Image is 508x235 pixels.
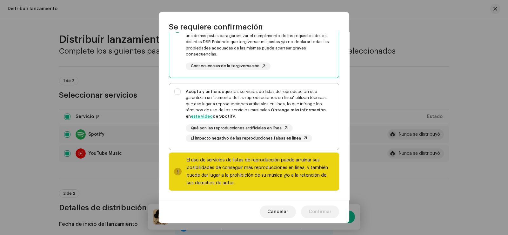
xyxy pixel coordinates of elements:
[186,26,334,57] div: el origen y las propiedades de cada una de mis pistas para garantizar el cumplimiento de los requ...
[186,88,334,120] div: que los servicios de listas de reproducción que garantizan un "aumento de las reproducciones en l...
[169,22,263,32] span: Se requiere confirmación
[191,64,259,68] span: Consecuencias de la tergiversación
[301,206,339,218] button: Confirmar
[169,21,339,78] p-togglebutton: Confirmo que indiqué con veracidadel origen y las propiedades de cada una de mis pistas para gara...
[187,156,334,187] div: El uso de servicios de listas de reproducción puede arruinar sus posibilidades de conseguir más r...
[267,206,288,218] span: Cancelar
[191,136,301,140] span: El impacto negativo de las reproducciones falsas en línea
[186,108,326,118] strong: Obtenga más información en de Spotify.
[186,89,224,94] strong: Acepto y entiendo
[309,206,331,218] span: Confirmar
[169,83,339,150] p-togglebutton: Acepto y entiendoque los servicios de listas de reproducción que garantizan un "aumento de las re...
[191,114,213,118] a: este video
[260,206,296,218] button: Cancelar
[191,126,282,130] span: Qué son las reproducciones artificiales en línea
